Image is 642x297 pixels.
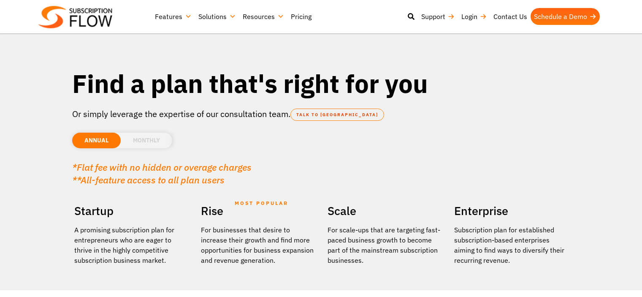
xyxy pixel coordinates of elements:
[195,8,239,25] a: Solutions
[72,161,252,173] em: *Flat fee with no hidden or overage charges
[328,201,442,221] h2: Scale
[121,133,172,148] li: MONTHLY
[458,8,490,25] a: Login
[287,8,315,25] a: Pricing
[490,8,531,25] a: Contact Us
[418,8,458,25] a: Support
[38,6,112,28] img: Subscriptionflow
[290,109,384,121] a: TALK TO [GEOGRAPHIC_DATA]
[72,108,570,120] p: Or simply leverage the expertise of our consultation team.
[239,8,287,25] a: Resources
[201,201,315,221] h2: Rise
[74,225,188,265] p: A promising subscription plan for entrepreneurs who are eager to thrive in the highly competitive...
[201,225,315,265] div: For businesses that desire to increase their growth and find more opportunities for business expa...
[72,68,570,99] h1: Find a plan that's right for you
[328,225,442,265] div: For scale-ups that are targeting fast-paced business growth to become part of the mainstream subs...
[235,193,288,213] span: MOST POPULAR
[152,8,195,25] a: Features
[74,201,188,221] h2: Startup
[72,133,121,148] li: ANNUAL
[531,8,600,25] a: Schedule a Demo
[72,174,225,186] em: **All-feature access to all plan users
[454,201,568,221] h2: Enterprise
[454,225,568,265] p: Subscription plan for established subscription-based enterprises aiming to find ways to diversify...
